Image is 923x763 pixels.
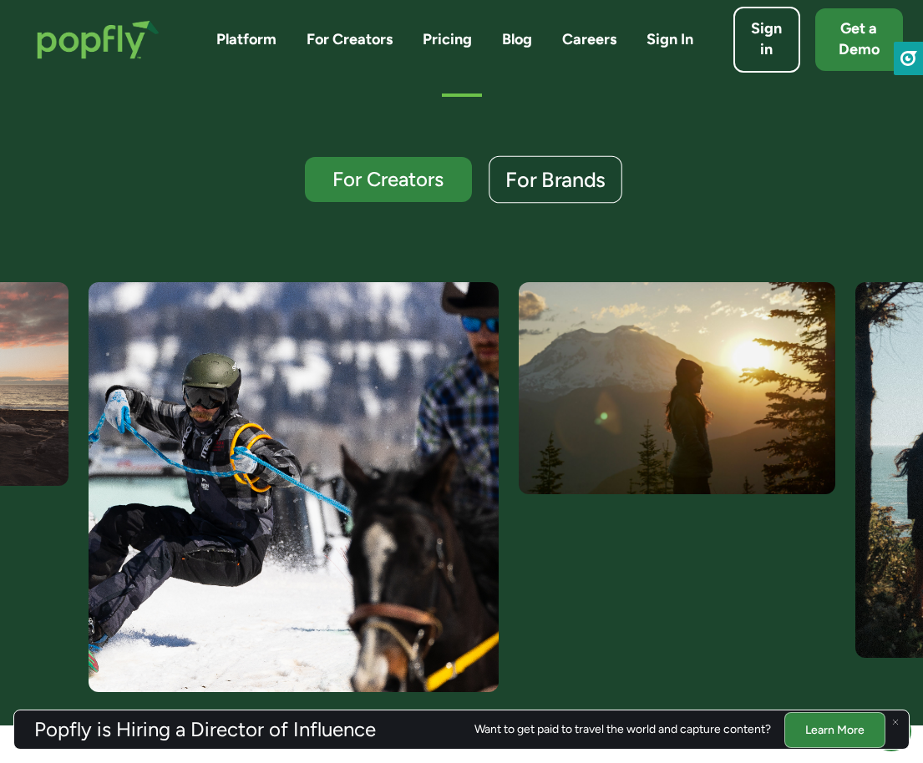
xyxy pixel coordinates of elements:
[562,29,616,50] a: Careers
[216,29,276,50] a: Platform
[733,7,800,72] a: Sign in
[307,29,393,50] a: For Creators
[784,711,885,747] a: Learn More
[489,156,622,204] a: For Brands
[647,29,693,50] a: Sign In
[502,29,532,50] a: Blog
[20,3,176,76] a: home
[423,29,472,50] a: Pricing
[305,157,472,202] a: For Creators
[320,169,457,189] div: For Creators
[750,18,784,60] div: Sign in
[830,18,888,60] div: Get a Demo
[34,720,376,740] h3: Popfly is Hiring a Director of Influence
[505,169,606,191] div: For Brands
[815,8,903,70] a: Get a Demo
[474,723,771,736] div: Want to get paid to travel the world and capture content?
